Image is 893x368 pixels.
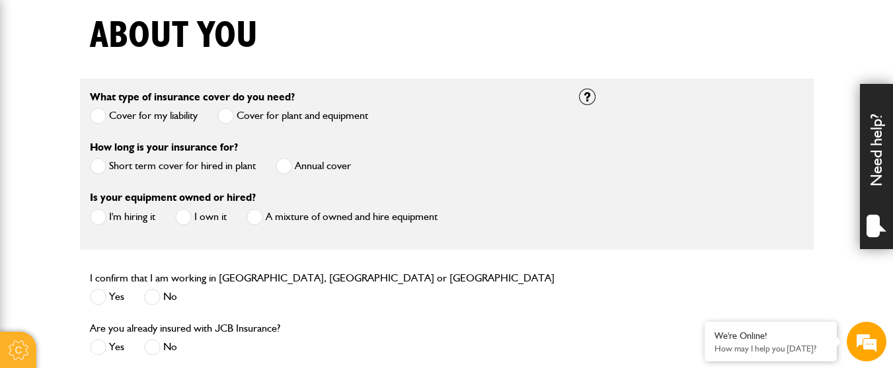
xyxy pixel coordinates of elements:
[217,7,249,38] div: Minimize live chat window
[217,108,368,124] label: Cover for plant and equipment
[90,92,295,102] label: What type of insurance cover do you need?
[180,281,240,299] em: Start Chat
[90,289,124,305] label: Yes
[90,339,124,355] label: Yes
[90,108,198,124] label: Cover for my liability
[90,273,555,283] label: I confirm that I am working in [GEOGRAPHIC_DATA], [GEOGRAPHIC_DATA] or [GEOGRAPHIC_DATA]
[144,289,177,305] label: No
[90,192,256,203] label: Is your equipment owned or hired?
[90,209,155,225] label: I'm hiring it
[69,74,222,91] div: Chat with us now
[247,209,438,225] label: A mixture of owned and hire equipment
[90,158,256,174] label: Short term cover for hired in plant
[17,122,241,151] input: Enter your last name
[17,200,241,229] input: Enter your phone number
[17,239,241,285] textarea: Type your message and hit 'Enter'
[144,339,177,355] label: No
[17,161,241,190] input: Enter your email address
[90,323,280,334] label: Are you already insured with JCB Insurance?
[860,84,893,249] div: Need help?
[90,14,258,58] h1: About you
[276,158,351,174] label: Annual cover
[22,73,56,92] img: d_20077148190_company_1631870298795_20077148190
[715,344,827,353] p: How may I help you today?
[715,330,827,342] div: We're Online!
[175,209,227,225] label: I own it
[90,142,238,153] label: How long is your insurance for?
